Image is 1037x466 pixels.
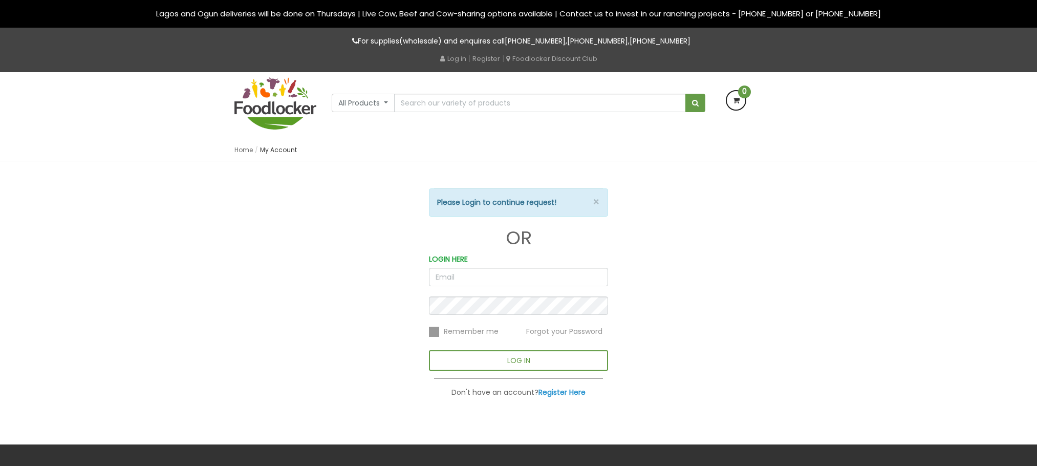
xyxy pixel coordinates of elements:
button: LOG IN [429,350,608,371]
span: Lagos and Ogun deliveries will be done on Thursdays | Live Cow, Beef and Cow-sharing options avai... [156,8,881,19]
button: × [593,197,600,207]
h1: OR [429,228,608,248]
a: Register Here [538,387,586,397]
a: Forgot your Password [526,326,602,336]
a: [PHONE_NUMBER] [567,36,628,46]
input: Search our variety of products [394,94,686,112]
a: Register [472,54,500,63]
img: FoodLocker [234,77,316,130]
a: Foodlocker Discount Club [506,54,597,63]
button: All Products [332,94,395,112]
input: Email [429,268,608,286]
span: Remember me [444,326,499,336]
span: | [502,53,504,63]
label: LOGIN HERE [429,253,468,265]
a: [PHONE_NUMBER] [505,36,566,46]
p: For supplies(wholesale) and enquires call , , [234,35,803,47]
span: | [468,53,470,63]
p: Don't have an account? [429,387,608,398]
a: Log in [440,54,466,63]
span: 0 [738,86,751,98]
strong: Please Login to continue request! [437,197,556,207]
a: Home [234,145,253,154]
a: [PHONE_NUMBER] [630,36,690,46]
